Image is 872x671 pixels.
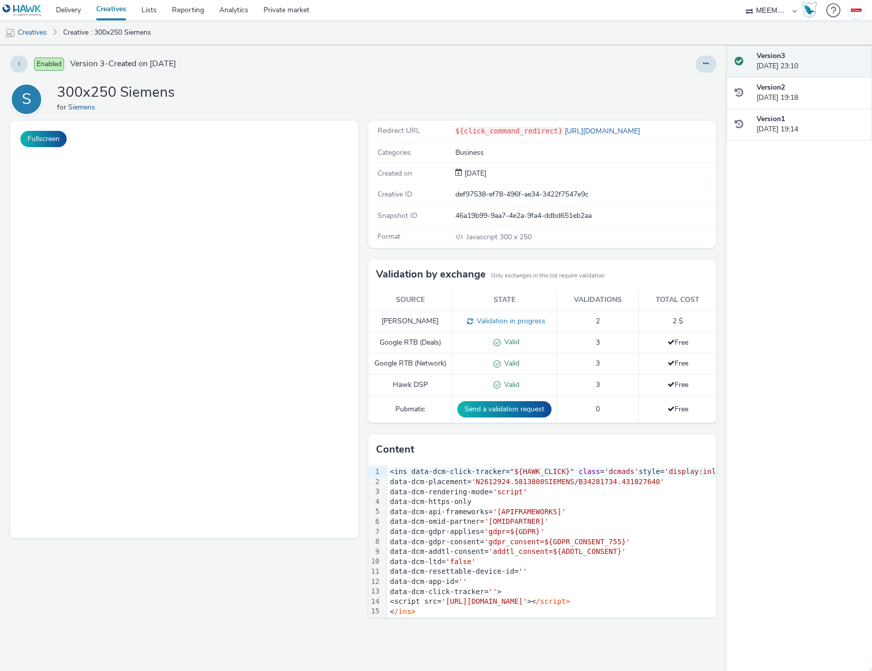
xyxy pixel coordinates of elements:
td: [PERSON_NAME] [368,311,452,332]
h3: Content [376,442,414,457]
div: data-dcm-omid-partner= [387,517,867,527]
div: 10 [368,557,381,567]
div: 4 [368,497,381,507]
th: State [452,290,557,311]
span: '[APIFRAMEWORKS]' [493,508,566,516]
span: "${HAWK_CLICK}" [510,467,574,476]
div: 9 [368,547,381,557]
span: for [57,102,68,112]
div: [DATE] 19:18 [757,82,864,103]
img: Tanguy Van Ingelgom [849,3,864,18]
span: /script> [536,597,570,605]
span: '' [458,577,467,585]
div: 7 [368,527,381,537]
span: 3 [596,358,600,368]
div: data-dcm-rendering-mode= [387,487,867,497]
span: Free [667,380,688,389]
th: Validations [557,290,639,311]
th: Total cost [639,290,717,311]
strong: Version 1 [757,114,785,124]
div: < [387,607,867,617]
span: '[URL][DOMAIN_NAME]' [442,597,528,605]
h3: Validation by exchange [376,267,486,282]
td: Google RTB (Deals) [368,332,452,353]
div: 1 [368,467,381,477]
a: Hawk Academy [802,2,821,18]
div: Creation 02 October 2025, 19:14 [462,169,486,179]
span: '[OMIDPARTNER]' [484,517,548,525]
div: 11 [368,567,381,577]
th: Source [368,290,452,311]
span: Validation in progress [473,316,545,326]
span: 3 [596,338,600,347]
span: Valid [501,358,519,368]
img: mobile [5,28,15,38]
span: Javascript [467,232,500,242]
span: 'addtl_consent=${ADDTL_CONSENT}' [488,547,626,555]
div: 3 [368,487,381,497]
button: Send a validation request [457,401,551,417]
div: 2 [368,477,381,487]
span: Creative ID [377,189,412,199]
div: S [22,85,32,114]
div: def97538-ef78-496f-ae34-3422f7547e9c [455,189,715,200]
span: /ins> [394,607,416,616]
strong: Version 3 [757,51,785,61]
span: Free [667,358,688,368]
div: 12 [368,577,381,587]
div: data-dcm-click-tracker= > [387,587,867,597]
div: [DATE] 23:10 [757,51,864,72]
strong: Version 2 [757,82,785,92]
div: <ins data-dcm-click-tracker= = style= [387,467,867,477]
span: [DATE] [462,169,486,178]
span: 'display:inline-block;width:300px;height:250px' [664,467,866,476]
div: 15 [368,607,381,617]
span: Free [667,338,688,347]
span: Redirect URL [377,126,420,135]
span: Format [377,232,400,241]
span: Categories [377,148,411,157]
span: 'gdpr=${GDPR}' [484,527,544,536]
span: 2 $ [673,316,683,326]
div: data-dcm-addtl-consent= [387,547,867,557]
span: '' [488,588,497,596]
span: 'script' [493,488,527,496]
span: '' [518,567,527,575]
span: Snapshot ID [377,211,417,220]
a: Creative : 300x250 Siemens [58,20,156,45]
span: class [578,467,600,476]
td: Google RTB (Network) [368,353,452,375]
span: Free [667,404,688,414]
span: Created on [377,169,412,178]
span: Valid [501,380,519,389]
div: 8 [368,537,381,547]
span: 'false' [446,557,476,566]
span: 2 [596,316,600,326]
span: 0 [596,404,600,414]
small: Only exchanges in this list require validation [491,272,604,280]
div: data-dcm-gdpr-consent= [387,537,867,547]
div: data-dcm-api-frameworks= [387,507,867,517]
span: 'N2612924.5813808SIEMENS/B34281734.431027640' [472,478,664,486]
div: 14 [368,597,381,607]
h1: 300x250 Siemens [57,83,175,102]
span: Version 3 - Created on [DATE] [70,58,176,70]
div: data-dcm-https-only [387,497,867,507]
div: Business [455,148,715,158]
td: Hawk DSP [368,375,452,396]
code: ${click_command_redirect} [455,127,563,135]
div: data-dcm-app-id= [387,577,867,587]
div: [DATE] 19:14 [757,114,864,135]
img: Hawk Academy [802,2,817,18]
span: 'gdpr_consent=${GDPR_CONSENT_755}' [484,538,630,546]
div: data-dcm-gdpr-applies= [387,527,867,537]
a: [URL][DOMAIN_NAME] [563,126,644,136]
div: data-dcm-placement= [387,477,867,487]
a: Siemens [68,102,99,112]
span: Enabled [34,58,64,71]
span: 'dcmads' [604,467,638,476]
div: 46a19b99-9aa7-4e2a-9fa4-ddbd651eb2aa [455,211,715,221]
div: 5 [368,507,381,517]
button: Fullscreen [20,131,67,147]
